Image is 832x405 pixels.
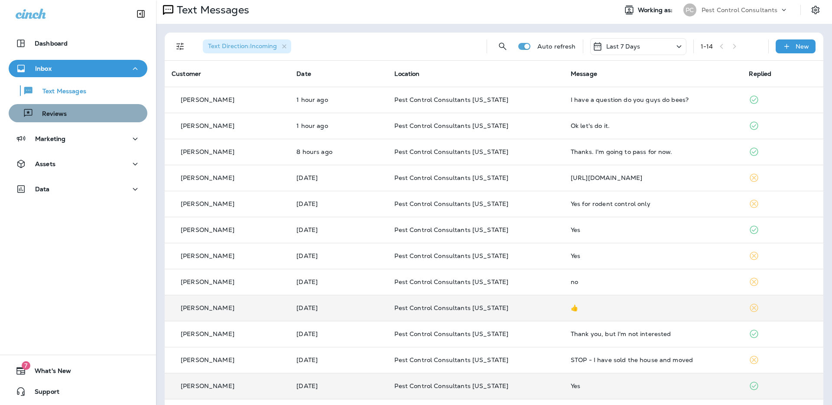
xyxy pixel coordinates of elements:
p: [PERSON_NAME] [181,174,234,181]
div: Thanks. I'm going to pass for now. [571,148,735,155]
span: 7 [22,361,30,370]
p: [PERSON_NAME] [181,122,234,129]
div: Yes [571,252,735,259]
p: Sep 16, 2025 12:17 PM [296,200,380,207]
button: Search Messages [494,38,511,55]
span: Pest Control Consultants [US_STATE] [394,278,508,286]
p: Sep 16, 2025 03:17 PM [296,174,380,181]
p: Sep 15, 2025 02:46 PM [296,252,380,259]
p: Text Messages [173,3,249,16]
span: Pest Control Consultants [US_STATE] [394,304,508,312]
p: [PERSON_NAME] [181,330,234,337]
span: Message [571,70,597,78]
button: Filters [172,38,189,55]
div: Ok let's do it. [571,122,735,129]
span: Pest Control Consultants [US_STATE] [394,382,508,390]
div: Yes for rodent control only [571,200,735,207]
span: Pest Control Consultants [US_STATE] [394,122,508,130]
div: https://redf.in/AGFvSK [571,174,735,181]
button: Collapse Sidebar [129,5,153,23]
div: Thank you, but I'm not interested [571,330,735,337]
p: Sep 15, 2025 09:04 AM [296,382,380,389]
p: [PERSON_NAME] [181,148,234,155]
span: Location [394,70,419,78]
div: Yes [571,226,735,233]
button: Text Messages [9,82,147,100]
p: Sep 17, 2025 03:50 PM [296,96,380,103]
span: Pest Control Consultants [US_STATE] [394,148,508,156]
div: 👍 [571,304,735,311]
p: [PERSON_NAME] [181,96,234,103]
p: Assets [35,160,55,167]
span: Pest Control Consultants [US_STATE] [394,96,508,104]
button: Dashboard [9,35,147,52]
div: PC [683,3,696,16]
p: Sep 15, 2025 11:19 AM [296,278,380,285]
p: Sep 16, 2025 11:19 AM [296,226,380,233]
button: Marketing [9,130,147,147]
span: Working as: [638,7,675,14]
p: Reviews [33,110,67,118]
p: [PERSON_NAME] [181,226,234,233]
p: Auto refresh [537,43,576,50]
p: [PERSON_NAME] [181,252,234,259]
p: [PERSON_NAME] [181,200,234,207]
span: Pest Control Consultants [US_STATE] [394,330,508,338]
button: Reviews [9,104,147,122]
span: What's New [26,367,71,378]
p: [PERSON_NAME] [181,304,234,311]
p: Last 7 Days [606,43,640,50]
p: Sep 17, 2025 03:26 PM [296,122,380,129]
p: Sep 17, 2025 08:29 AM [296,148,380,155]
p: Sep 15, 2025 10:09 AM [296,304,380,311]
p: Sep 15, 2025 09:06 AM [296,356,380,363]
span: Date [296,70,311,78]
button: Support [9,383,147,400]
div: STOP - I have sold the house and moved [571,356,735,363]
span: Text Direction : Incoming [208,42,277,50]
span: Replied [749,70,771,78]
p: Text Messages [34,88,86,96]
p: Inbox [35,65,52,72]
span: Pest Control Consultants [US_STATE] [394,200,508,208]
div: I have a question do you guys do bees? [571,96,735,103]
p: Marketing [35,135,65,142]
span: Support [26,388,59,398]
span: Pest Control Consultants [US_STATE] [394,356,508,364]
div: no [571,278,735,285]
p: Dashboard [35,40,68,47]
p: Sep 15, 2025 09:07 AM [296,330,380,337]
p: New [796,43,809,50]
span: Pest Control Consultants [US_STATE] [394,174,508,182]
p: Data [35,186,50,193]
div: 1 - 14 [701,43,713,50]
button: Data [9,180,147,198]
button: 7What's New [9,362,147,379]
button: Settings [808,2,823,18]
span: Pest Control Consultants [US_STATE] [394,226,508,234]
div: Yes [571,382,735,389]
button: Inbox [9,60,147,77]
p: Pest Control Consultants [702,7,777,13]
div: Text Direction:Incoming [203,39,291,53]
span: Customer [172,70,201,78]
p: [PERSON_NAME] [181,382,234,389]
span: Pest Control Consultants [US_STATE] [394,252,508,260]
p: [PERSON_NAME] [181,356,234,363]
p: [PERSON_NAME] [181,278,234,285]
button: Assets [9,155,147,173]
